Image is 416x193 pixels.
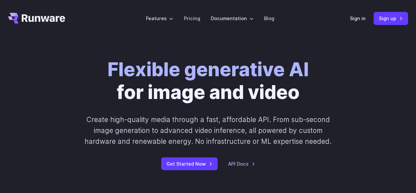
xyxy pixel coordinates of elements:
h1: for image and video [108,58,309,104]
a: Get Started Now [161,157,218,170]
a: Sign up [374,12,408,25]
label: Features [146,15,173,22]
strong: Flexible generative AI [108,58,309,81]
a: Blog [264,15,274,22]
p: Create high-quality media through a fast, affordable API. From sub-second image generation to adv... [80,114,336,147]
label: Documentation [211,15,254,22]
a: Sign in [350,15,366,22]
a: API Docs [228,160,255,168]
a: Go to / [8,13,65,23]
a: Pricing [184,15,200,22]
